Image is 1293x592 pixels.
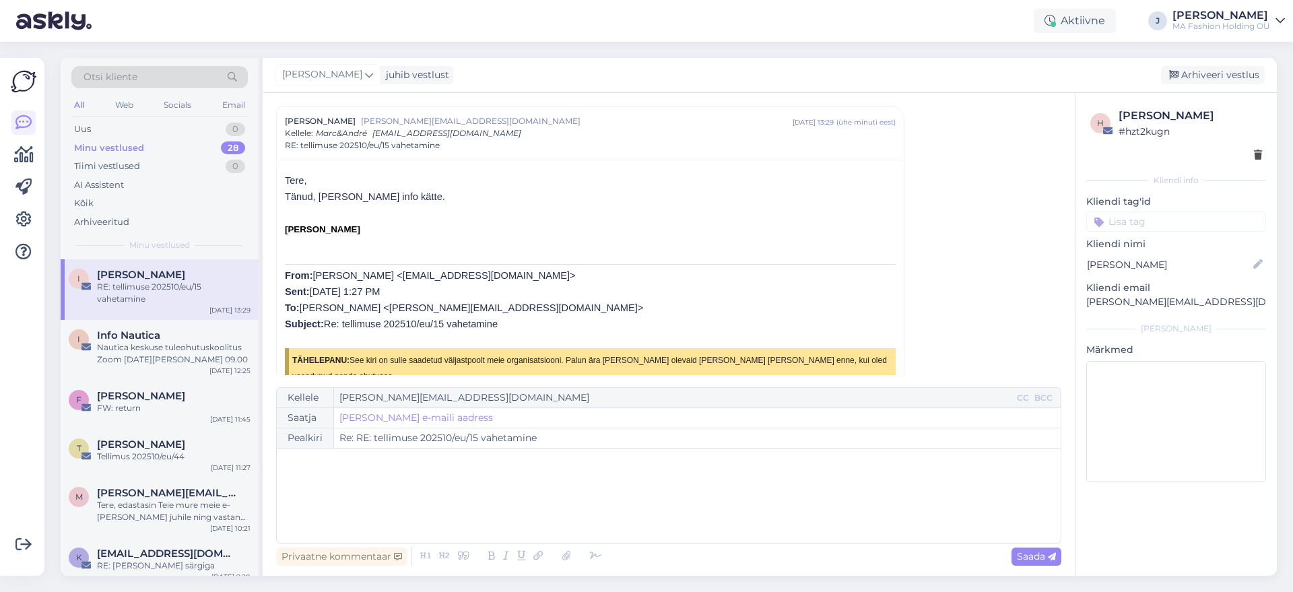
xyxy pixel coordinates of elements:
a: [PERSON_NAME]MA Fashion Holding OÜ [1172,10,1285,32]
div: FW: return [97,402,251,414]
span: Kellele : [285,128,313,138]
div: [PERSON_NAME] [1119,108,1262,124]
span: [PERSON_NAME] [285,115,356,127]
div: [DATE] 9:20 [211,572,251,582]
div: Tere, edastasin Teie mure meie e-[PERSON_NAME] juhile ning vastan esimesel võimalusel. [97,499,251,523]
div: # hzt2kugn [1119,124,1262,139]
span: [PERSON_NAME] [282,67,362,82]
span: [EMAIL_ADDRESS][DOMAIN_NAME] [372,128,521,138]
span: Tere, [285,175,307,186]
div: Aktiivne [1034,9,1116,33]
div: 0 [226,160,245,173]
p: Märkmed [1086,343,1266,357]
div: Socials [161,96,194,114]
div: Email [220,96,248,114]
div: J [1148,11,1167,30]
input: Lisa nimi [1087,257,1251,272]
span: Tänud, [PERSON_NAME] info kätte. [285,191,445,202]
div: [DATE] 10:21 [210,523,251,533]
div: [PERSON_NAME] [1172,10,1270,21]
div: Pealkiri [277,428,334,448]
span: I [77,334,80,344]
div: [DATE] 11:45 [210,414,251,424]
span: M [75,492,83,502]
span: Info Nautica [97,329,160,341]
div: BCC [1032,392,1055,404]
span: kairi@marcandre.com [97,548,237,560]
span: T [77,443,81,453]
span: TÄHELEPANU: [292,356,350,365]
div: [DATE] 13:29 [209,305,251,315]
div: 0 [226,123,245,136]
img: Askly Logo [11,69,36,94]
span: k [76,552,82,562]
span: Marc&André [316,128,367,138]
span: Tiina Leismann [97,438,185,451]
div: Privaatne kommentaar [276,548,407,566]
div: RE: [PERSON_NAME] särgiga [97,560,251,572]
div: 28 [221,141,245,155]
div: Kõik [74,197,94,210]
input: Lisa tag [1086,211,1266,232]
div: [DATE] 11:27 [211,463,251,473]
div: All [71,96,87,114]
div: AI Assistent [74,178,124,192]
input: Write subject here... [334,428,1061,448]
div: Web [112,96,136,114]
p: [PERSON_NAME][EMAIL_ADDRESS][DOMAIN_NAME] [1086,295,1266,309]
span: Irina Markelova [97,269,185,281]
div: Arhiveeri vestlus [1161,66,1265,84]
div: Nautica keskuse tuleohutuskoolitus Zoom [DATE][PERSON_NAME] 09.00 [97,341,251,366]
a: [PERSON_NAME] e-maili aadress [339,411,493,425]
span: RE: tellimuse 202510/eu/15 vahetamine [285,139,440,152]
span: See kiri on sulle saadetud väljastpoolt meie organisatsiooni. Palun ära [PERSON_NAME] olevaid [PE... [292,356,887,381]
span: [PERSON_NAME] [285,224,360,234]
div: Saatja [277,408,334,428]
b: To: [285,302,300,313]
div: CC [1014,392,1032,404]
div: [DATE] 12:25 [209,366,251,376]
b: Subject: [285,319,324,329]
div: MA Fashion Holding OÜ [1172,21,1270,32]
span: Otsi kliente [84,70,137,84]
div: Tellimus 202510/eu/44 [97,451,251,463]
span: [PERSON_NAME] <[EMAIL_ADDRESS][DOMAIN_NAME]> [DATE] 1:27 PM [PERSON_NAME] <[PERSON_NAME][EMAIL_AD... [285,270,643,329]
p: Kliendi tag'id [1086,195,1266,209]
div: RE: tellimuse 202510/eu/15 vahetamine [97,281,251,305]
div: Kellele [277,388,334,407]
span: I [77,273,80,284]
span: F [76,395,81,405]
div: [PERSON_NAME] [1086,323,1266,335]
span: Femke De Wannemacker [97,390,185,402]
span: h [1097,118,1104,128]
p: Kliendi email [1086,281,1266,295]
span: Maria.aru@gmail.com [97,487,237,499]
div: [DATE] 13:29 [793,117,834,127]
p: Kliendi nimi [1086,237,1266,251]
span: Minu vestlused [129,239,190,251]
div: Arhiveeritud [74,216,129,229]
div: Kliendi info [1086,174,1266,187]
input: Recepient... [334,388,1014,407]
div: Minu vestlused [74,141,144,155]
b: Sent: [285,286,310,297]
div: ( ühe minuti eest ) [836,117,896,127]
div: Uus [74,123,91,136]
span: Saada [1017,550,1056,562]
span: From: [285,270,313,281]
div: juhib vestlust [380,68,449,82]
span: [PERSON_NAME][EMAIL_ADDRESS][DOMAIN_NAME] [361,115,793,127]
div: Tiimi vestlused [74,160,140,173]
